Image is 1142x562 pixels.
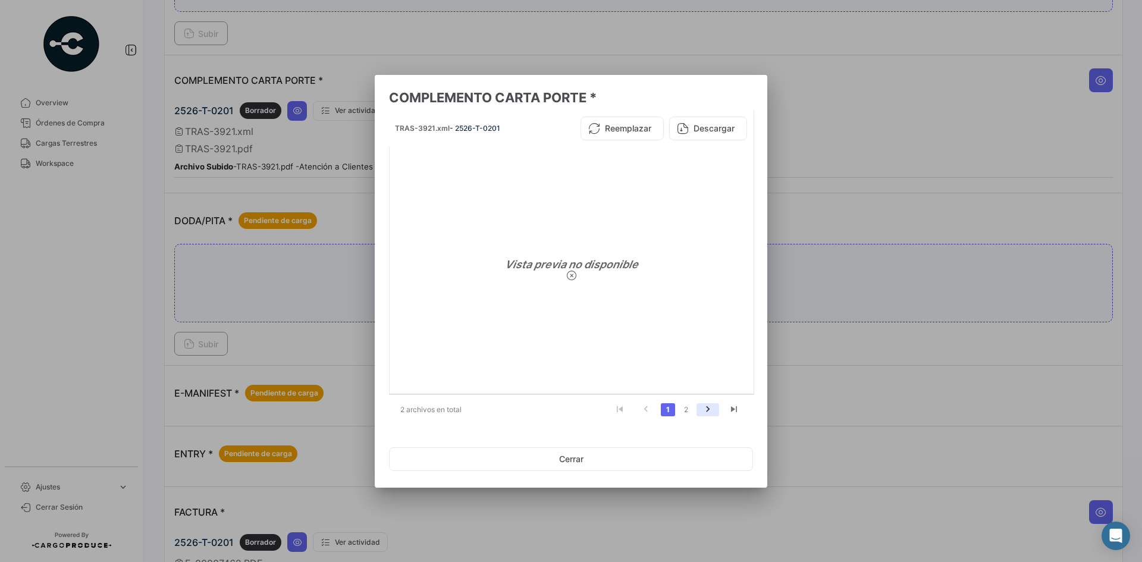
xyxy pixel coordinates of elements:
[608,403,631,416] a: go to first page
[450,124,500,133] span: - 2526-T-0201
[723,403,745,416] a: go to last page
[389,447,753,471] button: Cerrar
[669,117,747,140] button: Descargar
[679,403,693,416] a: 2
[635,403,657,416] a: go to previous page
[395,124,450,133] span: TRAS-3921.xml
[697,403,719,416] a: go to next page
[394,151,749,389] div: Vista previa no disponible
[389,89,753,106] h3: COMPLEMENTO CARTA PORTE *
[581,117,664,140] button: Reemplazar
[661,403,675,416] a: 1
[677,400,695,420] li: page 2
[659,400,677,420] li: page 1
[1102,522,1130,550] div: Abrir Intercom Messenger
[389,395,487,425] div: 2 archivos en total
